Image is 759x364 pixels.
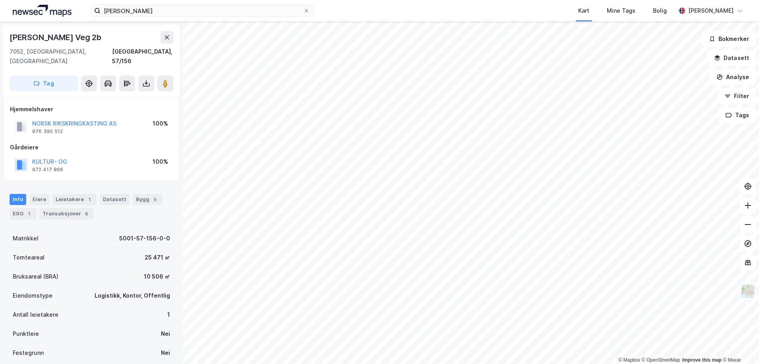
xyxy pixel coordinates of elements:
button: Filter [718,88,756,104]
div: 7052, [GEOGRAPHIC_DATA], [GEOGRAPHIC_DATA] [10,47,112,66]
div: Eiendomstype [13,291,52,300]
button: Analyse [710,69,756,85]
div: 100% [153,157,168,167]
div: 6 [83,210,91,218]
div: Nei [161,348,170,358]
div: Info [10,194,26,205]
div: Bolig [653,6,667,15]
div: Matrikkel [13,234,39,243]
div: Punktleie [13,329,39,339]
div: Bruksareal (BRA) [13,272,58,281]
div: Nei [161,329,170,339]
div: Eiere [29,194,49,205]
div: [PERSON_NAME] Veg 2b [10,31,103,44]
div: Mine Tags [607,6,635,15]
div: Tomteareal [13,253,45,262]
button: Tags [719,107,756,123]
input: Søk på adresse, matrikkel, gårdeiere, leietakere eller personer [101,5,303,17]
a: Improve this map [682,357,722,363]
div: [GEOGRAPHIC_DATA], 57/156 [112,47,173,66]
div: Festegrunn [13,348,44,358]
div: Transaksjoner [39,208,94,219]
div: 976 390 512 [32,128,63,135]
img: Z [740,284,755,299]
iframe: Chat Widget [719,326,759,364]
button: Tag [10,76,78,91]
div: Gårdeiere [10,143,173,152]
div: [PERSON_NAME] [688,6,734,15]
div: Kart [578,6,589,15]
div: 1 [167,310,170,319]
a: Mapbox [618,357,640,363]
div: 25 471 ㎡ [145,253,170,262]
div: Antall leietakere [13,310,58,319]
div: 1 [25,210,33,218]
div: 100% [153,119,168,128]
div: Hjemmelshaver [10,105,173,114]
button: Bokmerker [702,31,756,47]
button: Datasett [707,50,756,66]
div: Logistikk, Kontor, Offentlig [95,291,170,300]
div: Leietakere [52,194,97,205]
div: 972 417 866 [32,167,63,173]
a: OpenStreetMap [642,357,680,363]
div: 1 [85,196,93,203]
div: ESG [10,208,36,219]
div: Bygg [133,194,162,205]
div: 5001-57-156-0-0 [119,234,170,243]
div: Datasett [100,194,130,205]
div: 10 506 ㎡ [144,272,170,281]
img: logo.a4113a55bc3d86da70a041830d287a7e.svg [13,5,72,17]
div: 5 [151,196,159,203]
